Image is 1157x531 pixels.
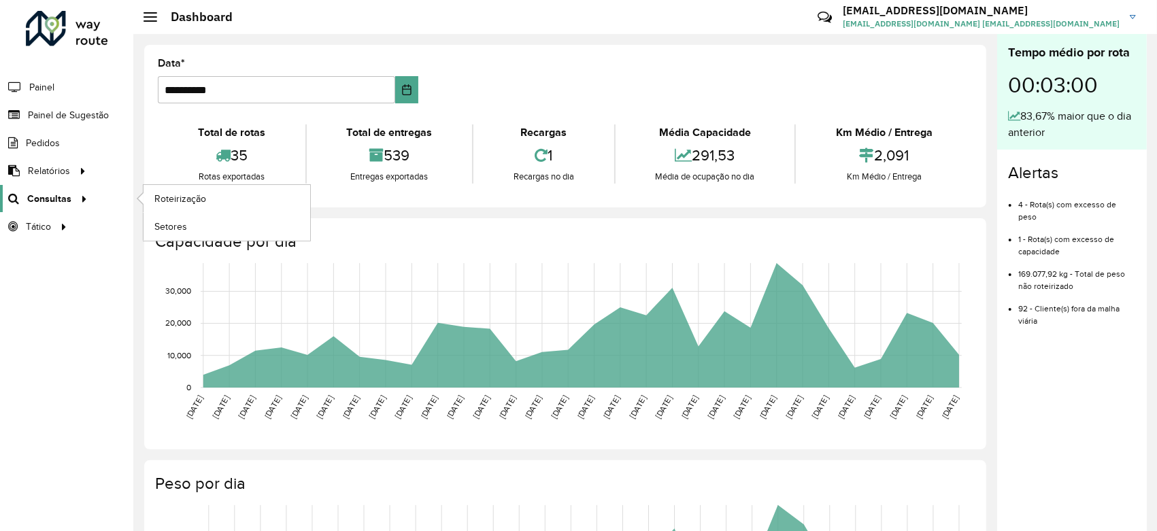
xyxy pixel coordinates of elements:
[155,474,973,494] h4: Peso por dia
[161,170,302,184] div: Rotas exportadas
[1008,62,1136,108] div: 00:03:00
[758,394,777,420] text: [DATE]
[619,141,792,170] div: 291,53
[29,80,54,95] span: Painel
[154,220,187,234] span: Setores
[263,394,282,420] text: [DATE]
[941,394,960,420] text: [DATE]
[154,192,206,206] span: Roteirização
[1008,108,1136,141] div: 83,67% maior que o dia anterior
[799,124,969,141] div: Km Médio / Entrega
[799,141,969,170] div: 2,091
[497,394,517,420] text: [DATE]
[862,394,882,420] text: [DATE]
[237,394,256,420] text: [DATE]
[843,18,1120,30] span: [EMAIL_ADDRESS][DOMAIN_NAME] [EMAIL_ADDRESS][DOMAIN_NAME]
[477,124,611,141] div: Recargas
[144,213,310,240] a: Setores
[289,394,309,420] text: [DATE]
[165,287,191,296] text: 30,000
[158,55,185,71] label: Data
[471,394,491,420] text: [DATE]
[575,394,595,420] text: [DATE]
[706,394,726,420] text: [DATE]
[732,394,752,420] text: [DATE]
[28,108,109,122] span: Painel de Sugestão
[165,319,191,328] text: 20,000
[419,394,439,420] text: [DATE]
[680,394,699,420] text: [DATE]
[1008,44,1136,62] div: Tempo médio por rota
[27,192,71,206] span: Consultas
[26,136,60,150] span: Pedidos
[799,170,969,184] div: Km Médio / Entrega
[315,394,335,420] text: [DATE]
[446,394,465,420] text: [DATE]
[1018,223,1136,258] li: 1 - Rota(s) com excesso de capacidade
[26,220,51,234] span: Tático
[341,394,360,420] text: [DATE]
[186,383,191,392] text: 0
[619,124,792,141] div: Média Capacidade
[784,394,804,420] text: [DATE]
[157,10,233,24] h2: Dashboard
[550,394,569,420] text: [DATE]
[144,185,310,212] a: Roteirização
[310,124,469,141] div: Total de entregas
[155,232,973,252] h4: Capacidade por dia
[28,164,70,178] span: Relatórios
[914,394,934,420] text: [DATE]
[211,394,231,420] text: [DATE]
[619,170,792,184] div: Média de ocupação no dia
[628,394,648,420] text: [DATE]
[523,394,543,420] text: [DATE]
[654,394,673,420] text: [DATE]
[843,4,1120,17] h3: [EMAIL_ADDRESS][DOMAIN_NAME]
[888,394,908,420] text: [DATE]
[1008,163,1136,183] h4: Alertas
[477,141,611,170] div: 1
[161,124,302,141] div: Total de rotas
[310,141,469,170] div: 539
[184,394,204,420] text: [DATE]
[810,3,839,32] a: Contato Rápido
[477,170,611,184] div: Recargas no dia
[810,394,830,420] text: [DATE]
[161,141,302,170] div: 35
[393,394,413,420] text: [DATE]
[601,394,621,420] text: [DATE]
[1018,188,1136,223] li: 4 - Rota(s) com excesso de peso
[1018,258,1136,292] li: 169.077,92 kg - Total de peso não roteirizado
[310,170,469,184] div: Entregas exportadas
[167,351,191,360] text: 10,000
[836,394,856,420] text: [DATE]
[395,76,418,103] button: Choose Date
[367,394,387,420] text: [DATE]
[1018,292,1136,327] li: 92 - Cliente(s) fora da malha viária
